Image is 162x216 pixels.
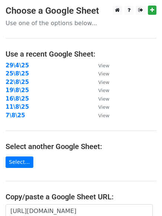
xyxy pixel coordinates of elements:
[6,142,156,151] h4: Select another Google Sheet:
[91,70,109,77] a: View
[98,96,109,102] small: View
[6,112,25,119] a: 7\8\25
[91,112,109,119] a: View
[6,70,29,77] a: 25\8\25
[6,156,33,168] a: Select...
[6,79,29,85] a: 22\8\25
[6,19,156,27] p: Use one of the options below...
[6,87,29,94] a: 19\8\25
[98,104,109,110] small: View
[91,104,109,110] a: View
[91,87,109,94] a: View
[6,192,156,201] h4: Copy/paste a Google Sheet URL:
[91,95,109,102] a: View
[6,50,156,58] h4: Use a recent Google Sheet:
[6,6,156,16] h3: Choose a Google Sheet
[98,71,109,77] small: View
[98,63,109,68] small: View
[6,104,29,110] a: 11\8\25
[91,79,109,85] a: View
[6,95,29,102] a: 16\8\25
[98,88,109,93] small: View
[98,80,109,85] small: View
[98,113,109,118] small: View
[6,62,29,69] a: 29\4\25
[91,62,109,69] a: View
